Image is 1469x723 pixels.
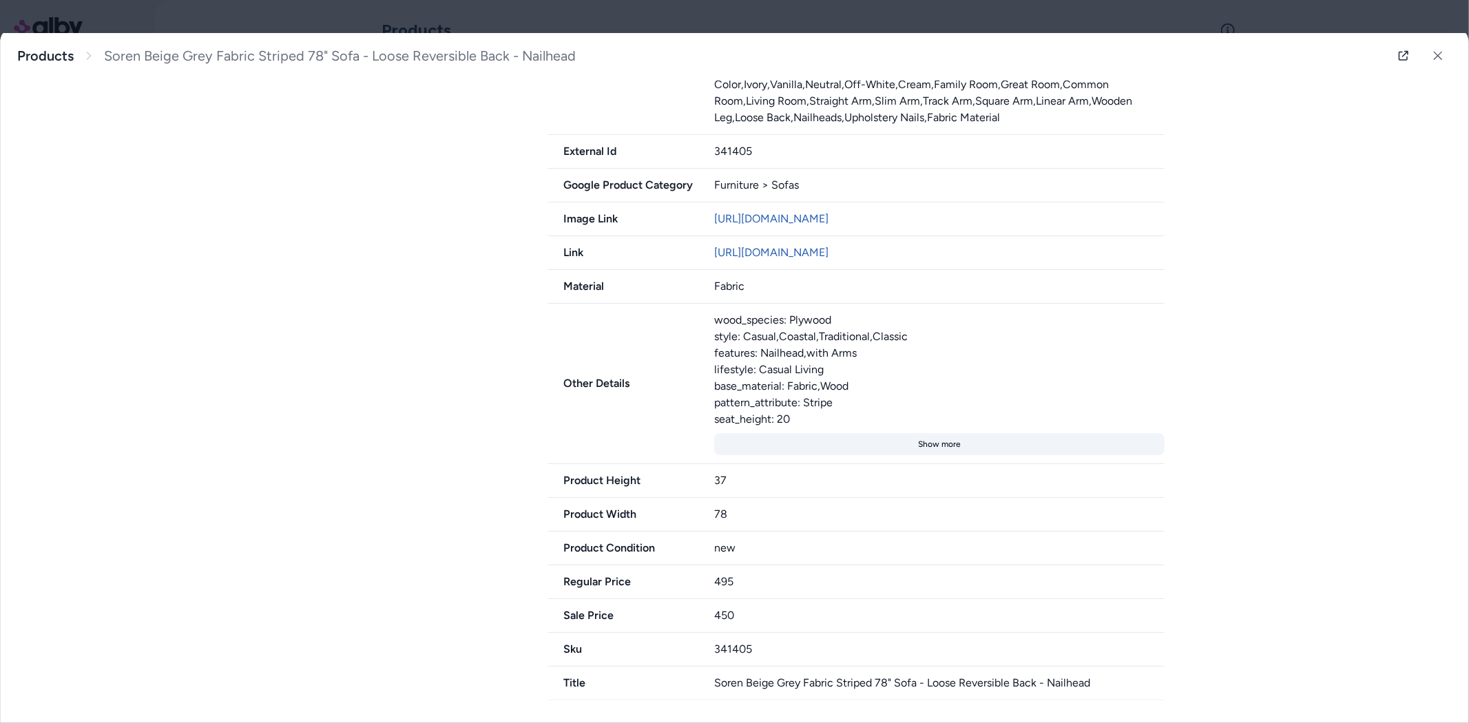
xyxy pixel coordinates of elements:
span: Product Width [548,506,698,523]
div: 37 [714,472,1165,489]
div: 341405 [714,143,1165,160]
span: External Id [548,143,698,160]
a: [URL][DOMAIN_NAME] [714,246,829,259]
div: wood_species: Plywood style: Casual,Coastal,Traditional,Classic features: Nailhead,with Arms life... [714,312,1165,428]
div: 495 [714,574,1165,590]
span: Product Height [548,472,698,489]
div: Fabric [714,278,1165,295]
span: Soren Beige Grey Fabric Striped 78" Sofa - Loose Reversible Back - Nailhead [104,48,576,65]
nav: breadcrumb [17,48,576,65]
span: Link [548,244,698,261]
span: Product Condition [548,540,698,556]
span: Sku [548,641,698,658]
span: Regular Price [548,574,698,590]
a: Products [17,48,74,65]
span: Title [548,675,698,691]
div: Soren Beige Grey Fabric Striped 78" Sofa - Loose Reversible Back - Nailhead [714,675,1165,691]
span: Google Product Category [548,177,698,193]
button: Show more [714,433,1165,455]
a: [URL][DOMAIN_NAME] [714,212,829,225]
span: Material [548,278,698,295]
div: 78 [714,506,1165,523]
div: 450 [714,607,1165,624]
span: Sale Price [548,607,698,624]
div: new [714,540,1165,556]
div: Furniture > Sofas [714,177,1165,193]
div: 341405 [714,641,1165,658]
span: Image Link [548,211,698,227]
span: Other Details [548,375,698,392]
